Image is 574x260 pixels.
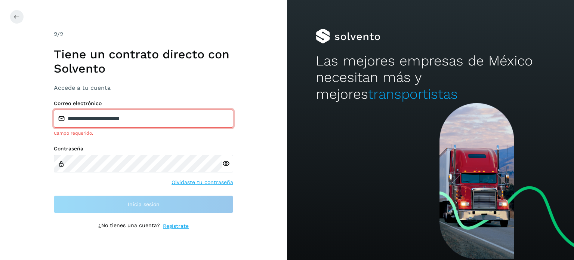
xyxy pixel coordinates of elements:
span: Inicia sesión [128,202,160,207]
h3: Accede a tu cuenta [54,84,233,91]
label: Contraseña [54,146,233,152]
button: Inicia sesión [54,195,233,213]
p: ¿No tienes una cuenta? [98,222,160,230]
span: transportistas [368,86,458,102]
span: 2 [54,31,57,38]
div: /2 [54,30,233,39]
h1: Tiene un contrato directo con Solvento [54,47,233,76]
a: Regístrate [163,222,189,230]
h2: Las mejores empresas de México necesitan más y mejores [316,53,545,103]
a: Olvidaste tu contraseña [172,178,233,186]
label: Correo electrónico [54,100,233,107]
div: Campo requerido. [54,130,233,137]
